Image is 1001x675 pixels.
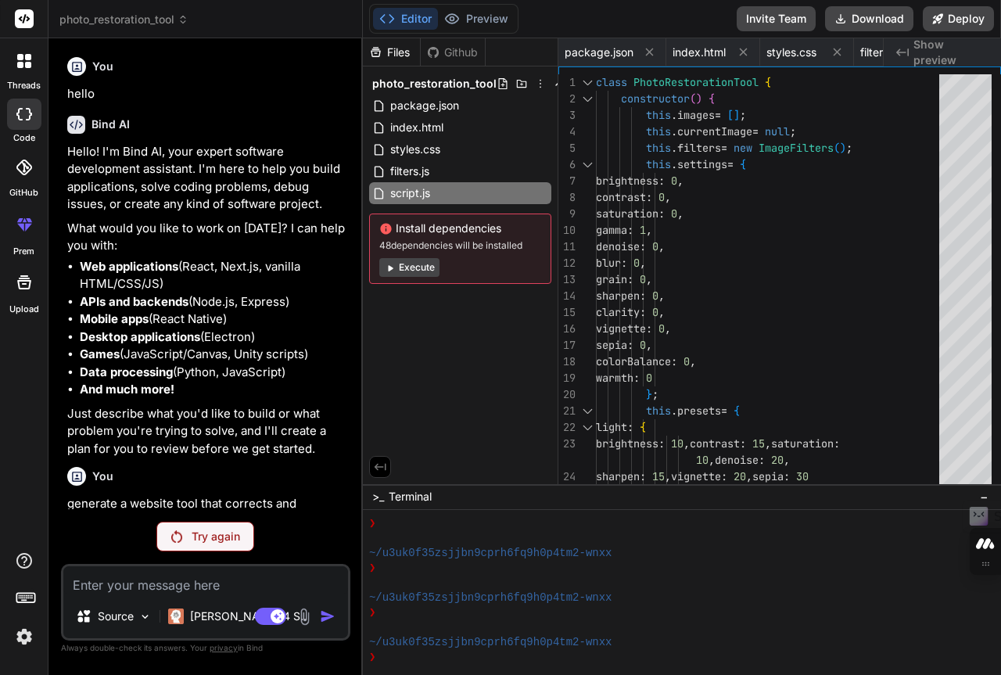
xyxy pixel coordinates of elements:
[80,329,200,344] strong: Desktop applications
[923,6,994,31] button: Deploy
[752,436,765,451] span: 15
[671,436,683,451] span: 10
[734,141,752,155] span: new
[646,371,652,385] span: 0
[640,289,646,303] span: :
[11,623,38,650] img: settings
[671,174,677,188] span: 0
[558,304,576,321] div: 15
[558,321,576,337] div: 16
[913,37,988,68] span: Show preview
[80,258,347,293] li: (React, Next.js, vanilla HTML/CSS/JS)
[558,222,576,239] div: 10
[369,591,612,605] span: ~/u3uk0f35zsjjbn9cprh6fq9h0p4tm2-wnxx
[752,469,784,483] span: sepia
[677,157,727,171] span: settings
[369,546,612,561] span: ~/u3uk0f35zsjjbn9cprh6fq9h0p4tm2-wnxx
[740,436,746,451] span: :
[683,436,690,451] span: ,
[92,469,113,484] h6: You
[80,311,149,326] strong: Mobile apps
[577,403,597,419] div: Click to collapse the range.
[840,141,846,155] span: )
[677,174,683,188] span: ,
[558,370,576,386] div: 19
[627,338,633,352] span: :
[766,45,816,60] span: styles.css
[558,255,576,271] div: 12
[658,174,665,188] span: :
[596,289,640,303] span: sharpen
[80,293,347,311] li: (Node.js, Express)
[558,386,576,403] div: 20
[709,453,715,467] span: ,
[372,489,384,504] span: >_
[596,469,640,483] span: sharpen
[80,364,347,382] li: (Python, JavaScript)
[596,239,640,253] span: denoise
[721,141,727,155] span: =
[652,469,665,483] span: 15
[690,92,696,106] span: (
[771,436,834,451] span: saturation
[646,338,652,352] span: ,
[759,453,765,467] span: :
[80,311,347,329] li: (React Native)
[646,404,671,418] span: this
[192,529,240,544] p: Try again
[80,346,120,361] strong: Games
[596,272,627,286] span: grain
[363,45,420,60] div: Files
[658,289,665,303] span: ,
[596,174,658,188] span: brightness
[671,141,677,155] span: .
[646,321,652,336] span: :
[721,404,727,418] span: =
[980,489,988,504] span: −
[834,141,840,155] span: (
[577,419,597,436] div: Click to collapse the range.
[627,223,633,237] span: :
[67,143,347,214] p: Hello! I'm Bind AI, your expert software development assistant. I'm here to help you build applic...
[369,605,377,620] span: ❯
[671,404,677,418] span: .
[558,239,576,255] div: 11
[13,245,34,258] label: prem
[752,124,759,138] span: =
[696,92,702,106] span: )
[658,436,665,451] span: :
[765,75,771,89] span: {
[677,206,683,221] span: ,
[677,141,721,155] span: filters
[59,12,188,27] span: photo_restoration_tool
[389,162,431,181] span: filters.js
[765,436,771,451] span: ,
[665,469,671,483] span: ,
[734,404,740,418] span: {
[677,124,752,138] span: currentImage
[558,469,576,485] div: 24
[658,206,665,221] span: :
[621,92,690,106] span: constructor
[727,157,734,171] span: =
[67,495,347,565] p: generate a website tool that corrects and improves old photographs. it has to be robust (of high ...
[67,405,347,458] p: Just describe what you'd like to build or what problem you're trying to solve, and I'll create a ...
[640,469,646,483] span: :
[627,420,633,434] span: :
[558,354,576,370] div: 18
[690,436,740,451] span: contrast
[372,76,497,92] span: photo_restoration_tool
[658,321,665,336] span: 0
[771,453,784,467] span: 20
[784,453,790,467] span: ,
[658,239,665,253] span: ,
[746,469,752,483] span: ,
[596,338,627,352] span: sepia
[690,354,696,368] span: ,
[596,420,627,434] span: light
[658,190,665,204] span: 0
[652,239,658,253] span: 0
[379,221,541,236] span: Install dependencies
[640,420,646,434] span: {
[13,131,35,145] label: code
